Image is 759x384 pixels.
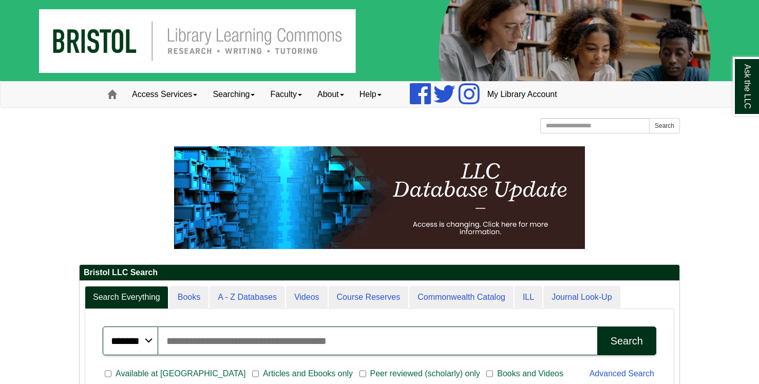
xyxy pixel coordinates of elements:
[649,118,680,133] button: Search
[486,369,493,378] input: Books and Videos
[597,327,656,355] button: Search
[80,265,679,281] h2: Bristol LLC Search
[252,369,259,378] input: Articles and Ebooks only
[590,369,654,378] a: Advanced Search
[259,368,357,380] span: Articles and Ebooks only
[480,82,565,107] a: My Library Account
[515,286,542,309] a: ILL
[359,369,366,378] input: Peer reviewed (scholarly) only
[174,146,585,249] img: HTML tutorial
[111,368,250,380] span: Available at [GEOGRAPHIC_DATA]
[210,286,285,309] a: A - Z Databases
[205,82,262,107] a: Searching
[366,368,484,380] span: Peer reviewed (scholarly) only
[329,286,409,309] a: Course Reserves
[262,82,310,107] a: Faculty
[409,286,514,309] a: Commonwealth Catalog
[543,286,620,309] a: Journal Look-Up
[85,286,168,309] a: Search Everything
[124,82,205,107] a: Access Services
[352,82,389,107] a: Help
[169,286,208,309] a: Books
[286,286,328,309] a: Videos
[310,82,352,107] a: About
[611,335,643,347] div: Search
[105,369,111,378] input: Available at [GEOGRAPHIC_DATA]
[493,368,567,380] span: Books and Videos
